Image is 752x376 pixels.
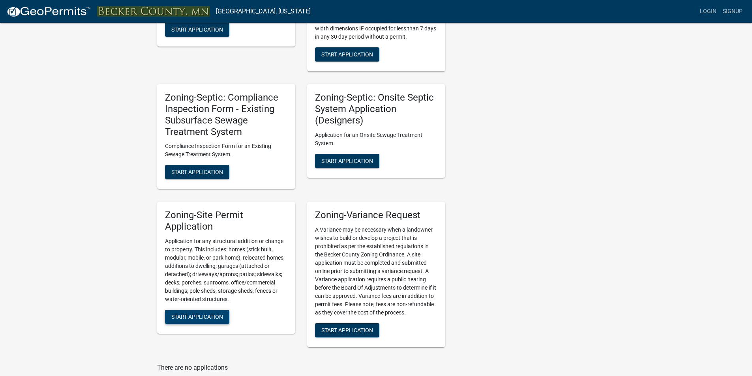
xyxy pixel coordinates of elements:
[315,47,379,62] button: Start Application
[165,165,229,179] button: Start Application
[321,327,373,333] span: Start Application
[720,4,746,19] a: Signup
[165,310,229,324] button: Start Application
[165,142,287,159] p: Compliance Inspection Form for an Existing Sewage Treatment System.
[171,313,223,320] span: Start Application
[171,169,223,175] span: Start Application
[165,22,229,37] button: Start Application
[157,363,445,372] p: There are no applications
[97,6,210,17] img: Becker County, Minnesota
[321,157,373,164] span: Start Application
[165,237,287,303] p: Application for any structural addition or change to property. This includes: homes (stick built,...
[315,226,437,317] p: A Variance may be necessary when a landowner wishes to build or develop a project that is prohibi...
[321,51,373,58] span: Start Application
[315,210,437,221] h5: Zoning-Variance Request
[165,210,287,232] h5: Zoning-Site Permit Application
[171,26,223,33] span: Start Application
[315,323,379,337] button: Start Application
[216,5,311,18] a: [GEOGRAPHIC_DATA], [US_STATE]
[315,154,379,168] button: Start Application
[315,92,437,126] h5: Zoning-Septic: Onsite Septic System Application (Designers)
[315,131,437,148] p: Application for an Onsite Sewage Treatment System.
[697,4,720,19] a: Login
[165,92,287,137] h5: Zoning-Septic: Compliance Inspection Form - Existing Subsurface Sewage Treatment System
